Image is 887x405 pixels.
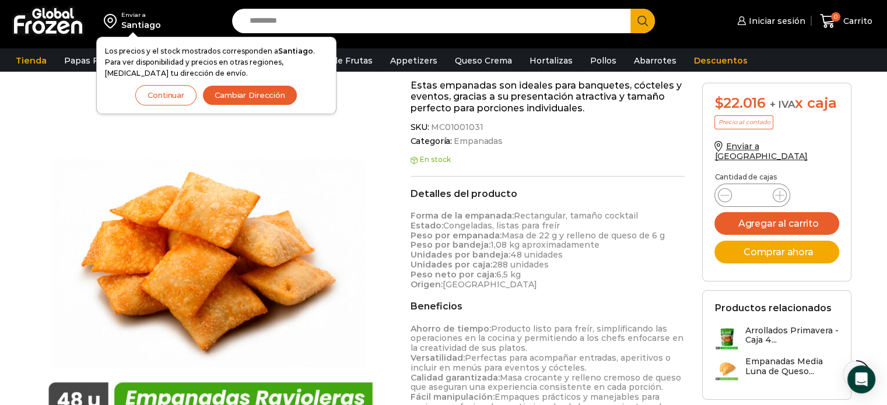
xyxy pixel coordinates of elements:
a: Empanadas [452,136,503,146]
a: Descuentos [688,50,753,72]
button: Agregar al carrito [714,212,839,235]
div: Enviar a [121,11,161,19]
strong: Forma de la empanada: [411,210,514,221]
strong: Versatilidad: [411,353,465,363]
p: Estas empanadas son ideales para banquetes, cócteles y eventos, gracias a su presentación atracti... [411,80,685,114]
button: Search button [630,9,655,33]
span: + IVA [769,98,795,110]
a: Abarrotes [628,50,682,72]
a: Enviar a [GEOGRAPHIC_DATA] [714,141,808,161]
strong: Peso por bandeja: [411,240,490,250]
h3: Empanadas Media Luna de Queso... [745,357,839,376]
p: En stock [411,156,685,164]
a: 0 Carrito [817,8,875,35]
strong: Ahorro de tiempo: [411,323,491,334]
img: address-field-icon.svg [104,11,121,31]
strong: Estado: [411,220,443,231]
div: Open Intercom Messenger [847,365,875,393]
p: Precio al contado [714,115,773,129]
bdi: 22.016 [714,94,765,111]
div: x caja [714,95,839,112]
p: Los precios y el stock mostrados corresponden a . Para ver disponibilidad y precios en otras regi... [105,45,328,79]
a: Empanadas Media Luna de Queso... [714,357,839,382]
p: Cantidad de cajas [714,173,839,181]
span: Iniciar sesión [746,15,805,27]
strong: Calidad garantizada: [411,372,500,383]
strong: Peso por empanada: [411,230,502,241]
span: Categoría: [411,136,685,146]
a: Tienda [10,50,52,72]
strong: Santiago [278,47,313,55]
p: Rectangular, tamaño cocktail Congeladas, listas para freír Masa de 22 g y relleno de queso de 6 g... [411,211,685,289]
a: Arrollados Primavera - Caja 4... [714,326,839,351]
strong: Peso neto por caja: [411,269,496,280]
input: Product quantity [741,187,763,203]
span: SKU: [411,122,685,132]
a: Pollos [584,50,622,72]
span: MC01001031 [429,122,483,132]
strong: Origen: [411,279,443,290]
a: Hortalizas [524,50,579,72]
h2: Productos relacionados [714,302,831,314]
button: Continuar [135,85,197,105]
a: Iniciar sesión [734,9,805,33]
a: Papas Fritas [58,50,123,72]
span: 0 [831,12,840,22]
button: Comprar ahora [714,241,839,263]
a: Appetizers [384,50,443,72]
span: Carrito [840,15,872,27]
div: Santiago [121,19,161,31]
a: Queso Crema [449,50,518,72]
strong: Fácil manipulación: [411,392,495,402]
strong: Unidades por bandeja: [411,249,510,260]
span: $ [714,94,723,111]
strong: Unidades por caja: [411,259,492,270]
h2: Beneficios [411,301,685,312]
button: Cambiar Dirección [202,85,297,105]
a: Pulpa de Frutas [300,50,378,72]
h2: Detalles del producto [411,188,685,199]
h3: Arrollados Primavera - Caja 4... [745,326,839,346]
